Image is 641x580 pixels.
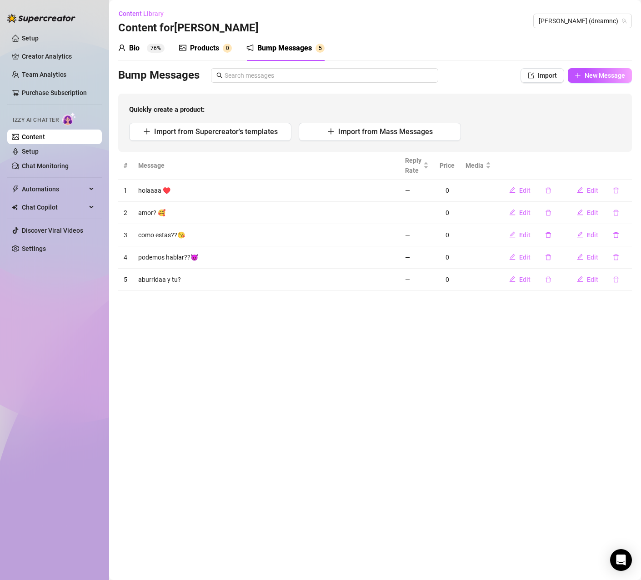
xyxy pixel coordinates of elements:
button: Edit [570,228,606,242]
span: Import [538,72,557,79]
td: podemos hablar??😈 [133,246,400,269]
td: 1 [118,180,133,202]
span: Content Library [119,10,164,17]
span: Edit [519,231,531,239]
button: delete [538,183,559,198]
span: Edit [519,276,531,283]
div: 0 [440,230,455,240]
span: edit [509,276,516,282]
span: Media [466,160,484,170]
a: Creator Analytics [22,49,95,64]
button: Edit [502,205,538,220]
span: search [216,72,223,79]
span: edit [509,209,516,215]
button: Import [521,68,564,83]
a: Team Analytics [22,71,66,78]
button: Edit [502,183,538,198]
button: delete [606,250,626,265]
a: Discover Viral Videos [22,227,83,234]
button: New Message [568,68,632,83]
span: delete [545,187,551,194]
a: Purchase Subscription [22,89,87,96]
button: Edit [570,183,606,198]
span: Edit [587,276,598,283]
span: Automations [22,182,86,196]
th: Reply Rate [400,152,434,180]
span: edit [577,254,583,260]
button: Edit [502,228,538,242]
span: delete [613,210,619,216]
button: delete [606,272,626,287]
button: delete [606,183,626,198]
span: Monica (dreamnc) [539,14,626,28]
button: delete [538,272,559,287]
span: Edit [519,209,531,216]
th: Media [460,152,496,180]
input: Search messages [225,70,433,80]
span: import [528,72,534,79]
sup: 0 [223,44,232,53]
img: Chat Copilot [12,204,18,210]
span: team [621,18,627,24]
button: Edit [570,272,606,287]
button: delete [538,250,559,265]
span: Izzy AI Chatter [13,116,59,125]
span: Edit [587,231,598,239]
button: Edit [570,205,606,220]
span: plus [575,72,581,79]
button: Import from Supercreator's templates [129,123,291,141]
td: — [400,246,434,269]
div: 0 [440,208,455,218]
span: Import from Supercreator's templates [154,127,278,136]
div: 0 [440,252,455,262]
td: 5 [118,269,133,291]
span: edit [577,231,583,238]
span: 5 [319,45,322,51]
button: Edit [502,272,538,287]
span: edit [577,209,583,215]
span: Edit [587,187,598,194]
a: Content [22,133,45,140]
button: Edit [502,250,538,265]
span: edit [577,187,583,193]
th: # [118,152,133,180]
a: Setup [22,35,39,42]
th: Message [133,152,400,180]
span: Edit [519,187,531,194]
img: AI Chatter [62,112,76,125]
td: 4 [118,246,133,269]
button: Content Library [118,6,171,21]
h3: Content for [PERSON_NAME] [118,21,259,35]
div: Bio [129,43,140,54]
td: amor? 🥰 [133,202,400,224]
td: 3 [118,224,133,246]
td: holaaaa ♥️ [133,180,400,202]
span: delete [613,276,619,283]
span: Edit [587,254,598,261]
td: aburridaa y tu? [133,269,400,291]
span: plus [327,128,335,135]
div: Products [190,43,219,54]
span: delete [613,232,619,238]
span: edit [509,187,516,193]
span: thunderbolt [12,185,19,193]
td: como estas??😘 [133,224,400,246]
div: 0 [440,275,455,285]
td: 2 [118,202,133,224]
td: — [400,180,434,202]
span: edit [577,276,583,282]
a: Settings [22,245,46,252]
button: Edit [570,250,606,265]
button: delete [606,205,626,220]
span: delete [545,254,551,260]
span: notification [246,44,254,51]
span: Import from Mass Messages [338,127,433,136]
sup: 76% [147,44,165,53]
div: Bump Messages [257,43,312,54]
span: delete [613,254,619,260]
span: Reply Rate [405,155,421,175]
span: Chat Copilot [22,200,86,215]
td: — [400,224,434,246]
button: delete [538,228,559,242]
td: — [400,269,434,291]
